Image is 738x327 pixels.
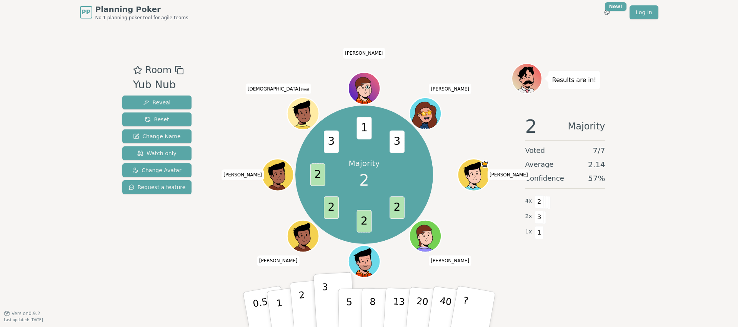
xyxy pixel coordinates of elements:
[122,180,192,194] button: Request a feature
[525,145,545,156] span: Voted
[145,63,172,77] span: Room
[568,117,605,136] span: Majority
[137,149,177,157] span: Watch only
[429,84,471,94] span: Click to change your name
[588,159,605,170] span: 2.14
[95,4,188,15] span: Planning Poker
[133,77,184,93] div: Yub Nub
[525,228,532,236] span: 1 x
[488,169,530,180] span: Click to change your name
[525,173,564,184] span: Confidence
[605,2,627,11] div: New!
[122,112,192,126] button: Reset
[288,99,318,129] button: Click to change your avatar
[133,63,142,77] button: Add as favourite
[122,96,192,109] button: Reveal
[535,211,544,224] span: 3
[4,310,40,317] button: Version0.9.2
[300,88,309,91] span: (you)
[429,255,471,266] span: Click to change your name
[357,117,371,139] span: 1
[257,255,300,266] span: Click to change your name
[322,282,330,324] p: 3
[222,169,264,180] span: Click to change your name
[343,48,385,59] span: Click to change your name
[481,160,489,168] span: Maanya is the host
[359,169,369,192] span: 2
[600,5,614,19] button: New!
[132,166,182,174] span: Change Avatar
[143,99,170,106] span: Reveal
[525,212,532,221] span: 2 x
[535,195,544,208] span: 2
[390,131,405,153] span: 3
[82,8,90,17] span: PP
[588,173,605,184] span: 57 %
[525,159,554,170] span: Average
[552,75,596,86] p: Results are in!
[390,196,405,219] span: 2
[122,163,192,177] button: Change Avatar
[122,129,192,143] button: Change Name
[122,146,192,160] button: Watch only
[145,116,169,123] span: Reset
[349,158,380,169] p: Majority
[324,196,339,219] span: 2
[324,131,339,153] span: 3
[128,183,186,191] span: Request a feature
[525,197,532,205] span: 4 x
[593,145,605,156] span: 7 / 7
[525,117,537,136] span: 2
[95,15,188,21] span: No.1 planning poker tool for agile teams
[535,226,544,239] span: 1
[4,318,43,322] span: Last updated: [DATE]
[310,164,325,186] span: 2
[133,132,180,140] span: Change Name
[80,4,188,21] a: PPPlanning PokerNo.1 planning poker tool for agile teams
[357,210,371,232] span: 2
[630,5,658,19] a: Log in
[12,310,40,317] span: Version 0.9.2
[246,84,311,94] span: Click to change your name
